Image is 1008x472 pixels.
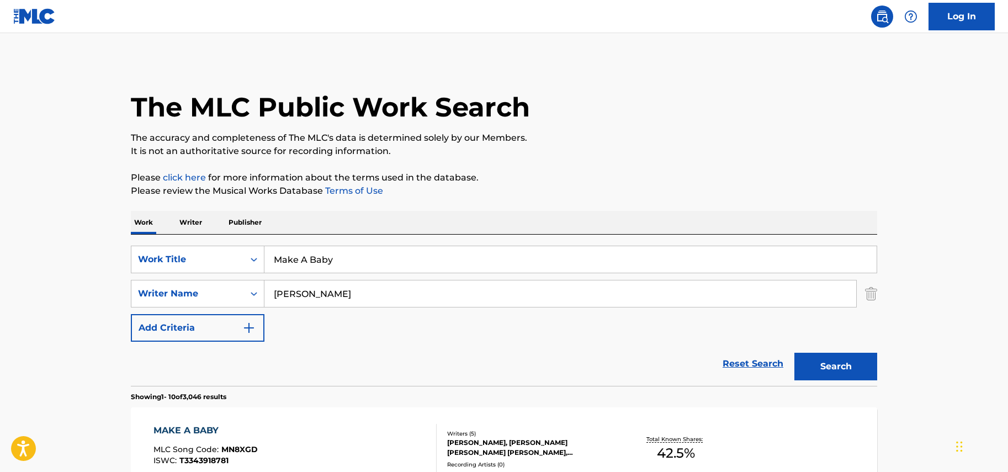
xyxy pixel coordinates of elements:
p: Work [131,211,156,234]
div: MAKE A BABY [153,424,258,437]
p: Total Known Shares: [646,435,705,443]
span: ISWC : [153,455,179,465]
img: help [904,10,917,23]
p: It is not an authoritative source for recording information. [131,145,877,158]
span: 42.5 % [657,443,695,463]
p: The accuracy and completeness of The MLC's data is determined solely by our Members. [131,131,877,145]
p: Please for more information about the terms used in the database. [131,171,877,184]
div: Writers ( 5 ) [447,429,614,438]
div: [PERSON_NAME], [PERSON_NAME] [PERSON_NAME] [PERSON_NAME], [PERSON_NAME], [PERSON_NAME] [447,438,614,458]
button: Add Criteria [131,314,264,342]
a: Public Search [871,6,893,28]
div: Work Title [138,253,237,266]
button: Search [794,353,877,380]
p: Writer [176,211,205,234]
img: 9d2ae6d4665cec9f34b9.svg [242,321,256,335]
iframe: Chat Widget [953,419,1008,472]
img: MLC Logo [13,8,56,24]
h1: The MLC Public Work Search [131,91,530,124]
p: Please review the Musical Works Database [131,184,877,198]
form: Search Form [131,246,877,386]
a: Terms of Use [323,185,383,196]
span: MLC Song Code : [153,444,221,454]
div: Help [900,6,922,28]
div: Recording Artists ( 0 ) [447,460,614,469]
span: T3343918781 [179,455,229,465]
a: click here [163,172,206,183]
p: Showing 1 - 10 of 3,046 results [131,392,226,402]
a: Log In [929,3,995,30]
div: Writer Name [138,287,237,300]
div: Drag [956,430,963,463]
a: Reset Search [717,352,789,376]
p: Publisher [225,211,265,234]
img: search [876,10,889,23]
span: MN8XGD [221,444,258,454]
img: Delete Criterion [865,280,877,307]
